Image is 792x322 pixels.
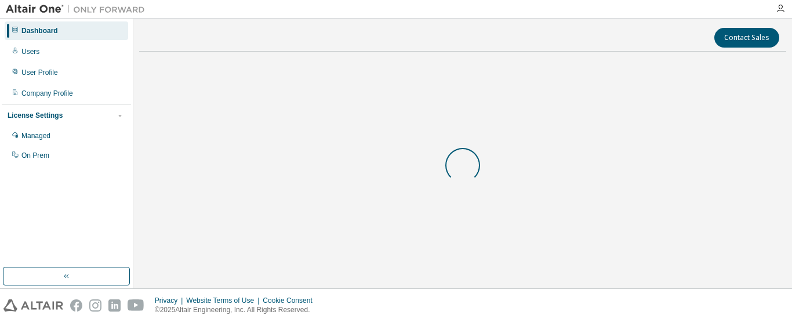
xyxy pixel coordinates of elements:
[21,47,39,56] div: Users
[21,89,73,98] div: Company Profile
[186,296,263,305] div: Website Terms of Use
[155,296,186,305] div: Privacy
[108,299,121,312] img: linkedin.svg
[21,68,58,77] div: User Profile
[21,151,49,160] div: On Prem
[128,299,144,312] img: youtube.svg
[263,296,319,305] div: Cookie Consent
[21,131,50,140] div: Managed
[3,299,63,312] img: altair_logo.svg
[70,299,82,312] img: facebook.svg
[6,3,151,15] img: Altair One
[89,299,101,312] img: instagram.svg
[21,26,58,35] div: Dashboard
[714,28,779,48] button: Contact Sales
[155,305,319,315] p: © 2025 Altair Engineering, Inc. All Rights Reserved.
[8,111,63,120] div: License Settings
